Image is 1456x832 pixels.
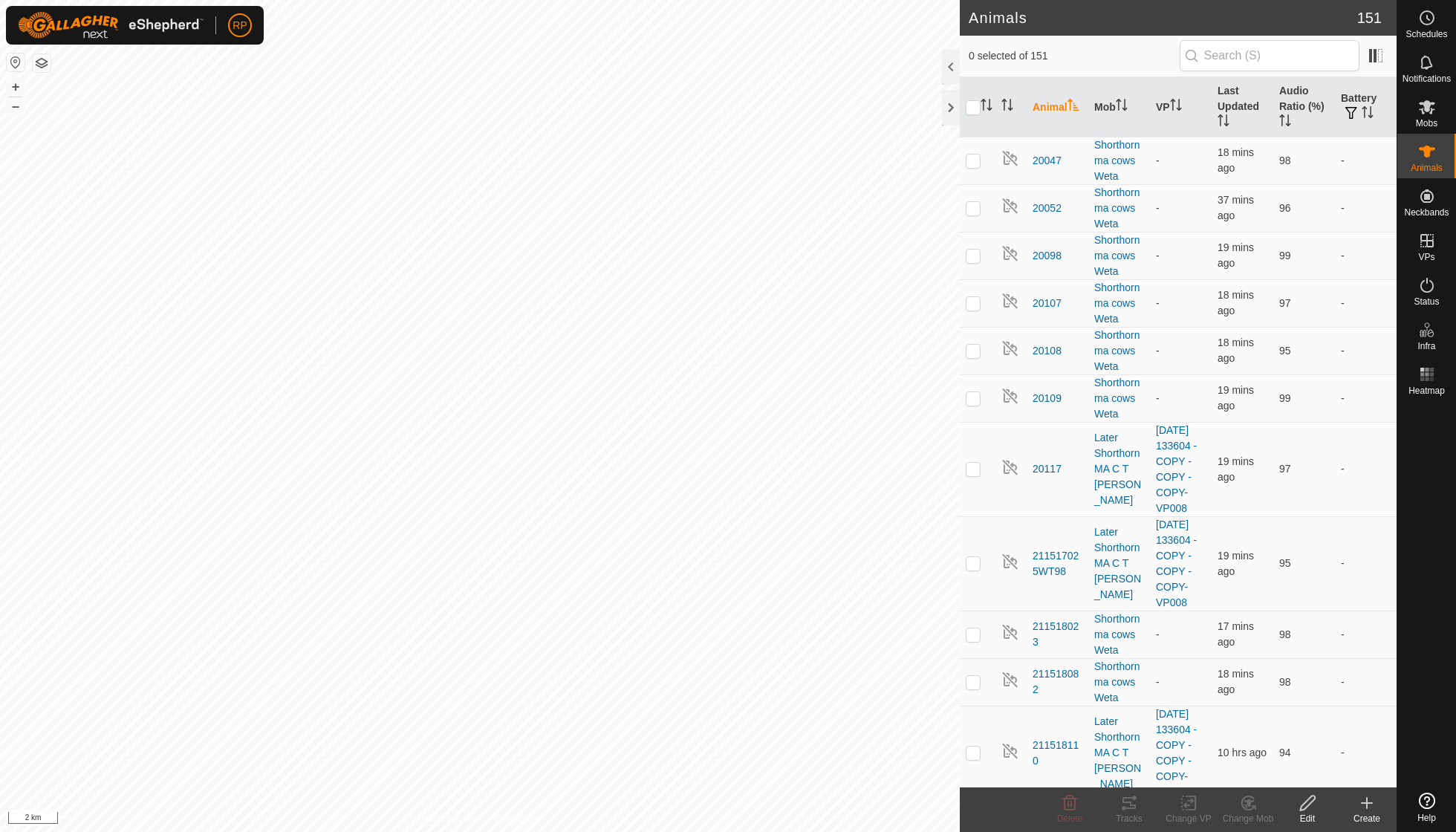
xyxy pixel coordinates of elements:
a: Help [1397,787,1456,828]
div: Create [1337,812,1397,825]
div: Shorthorn ma cows Weta [1094,659,1144,706]
td: - [1335,611,1397,658]
span: 22 Aug 2025 at 5:03 AM [1218,241,1254,269]
span: Schedules [1405,30,1447,39]
span: 20117 [1033,461,1062,477]
a: [DATE] 133604 - COPY - COPY - COPY-VP008 [1156,708,1197,798]
img: returning off [1001,623,1019,641]
span: 211517025WT98 [1033,548,1082,579]
span: 211518082 [1033,666,1082,698]
span: 97 [1279,463,1291,475]
div: Later Shorthorn MA C T [PERSON_NAME] [1094,524,1144,602]
span: Status [1414,297,1439,306]
img: returning off [1001,553,1019,571]
div: Later Shorthorn MA C T [PERSON_NAME] [1094,430,1144,508]
div: Shorthorn ma cows Weta [1094,328,1144,374]
img: returning off [1001,458,1019,476]
span: Delete [1057,813,1083,824]
span: 99 [1279,250,1291,261]
app-display-virtual-paddock-transition: - [1156,345,1160,357]
a: [DATE] 133604 - COPY - COPY - COPY-VP008 [1156,424,1197,514]
span: 98 [1279,628,1291,640]
app-display-virtual-paddock-transition: - [1156,297,1160,309]
td: - [1335,327,1397,374]
div: Shorthorn ma cows Weta [1094,611,1144,658]
app-display-virtual-paddock-transition: - [1156,392,1160,404]
span: 151 [1357,7,1382,29]
a: [DATE] 133604 - COPY - COPY - COPY-VP008 [1156,519,1197,608]
span: 22 Aug 2025 at 5:04 AM [1218,289,1254,316]
p-sorticon: Activate to sort [1170,101,1182,113]
p-sorticon: Activate to sort [981,101,992,113]
img: returning off [1001,244,1019,262]
div: Tracks [1099,812,1159,825]
span: RP [233,18,247,33]
td: - [1335,706,1397,800]
span: 99 [1279,392,1291,404]
span: 20108 [1033,343,1062,359]
app-display-virtual-paddock-transition: - [1156,202,1160,214]
img: Gallagher Logo [18,12,204,39]
img: returning off [1001,671,1019,689]
p-sorticon: Activate to sort [1067,101,1079,113]
span: 22 Aug 2025 at 5:04 AM [1218,668,1254,695]
p-sorticon: Activate to sort [1362,108,1374,120]
td: - [1335,279,1397,327]
span: 22 Aug 2025 at 5:04 AM [1218,384,1254,412]
span: 22 Aug 2025 at 5:05 AM [1218,620,1254,648]
img: returning off [1001,339,1019,357]
app-display-virtual-paddock-transition: - [1156,250,1160,261]
span: Notifications [1403,74,1451,83]
img: returning off [1001,197,1019,215]
button: Reset Map [7,53,25,71]
span: 97 [1279,297,1291,309]
span: 20098 [1033,248,1062,264]
h2: Animals [969,9,1357,27]
div: Edit [1278,812,1337,825]
span: 20109 [1033,391,1062,406]
span: 96 [1279,202,1291,214]
img: returning off [1001,292,1019,310]
th: Audio Ratio (%) [1273,77,1335,137]
span: Mobs [1416,119,1437,128]
td: - [1335,422,1397,516]
button: Map Layers [33,54,51,72]
span: 22 Aug 2025 at 5:04 AM [1218,337,1254,364]
div: Shorthorn ma cows Weta [1094,137,1144,184]
th: Animal [1027,77,1088,137]
input: Search (S) [1180,40,1359,71]
div: Change VP [1159,812,1218,825]
app-display-virtual-paddock-transition: - [1156,155,1160,166]
span: VPs [1418,253,1434,261]
app-display-virtual-paddock-transition: - [1156,628,1160,640]
td: - [1335,516,1397,611]
span: 211518110 [1033,738,1082,769]
div: Shorthorn ma cows Weta [1094,375,1144,422]
p-sorticon: Activate to sort [1279,117,1291,129]
span: 22 Aug 2025 at 5:03 AM [1218,455,1254,483]
td: - [1335,658,1397,706]
th: Battery [1335,77,1397,137]
p-sorticon: Activate to sort [1001,101,1013,113]
span: 98 [1279,155,1291,166]
span: Neckbands [1404,208,1449,217]
span: 22 Aug 2025 at 5:04 AM [1218,146,1254,174]
span: 98 [1279,676,1291,688]
p-sorticon: Activate to sort [1218,117,1229,129]
span: 94 [1279,747,1291,758]
button: – [7,97,25,115]
span: 0 selected of 151 [969,48,1180,64]
th: VP [1150,77,1212,137]
span: 21 Aug 2025 at 7:05 PM [1218,747,1267,758]
td: - [1335,137,1397,184]
p-sorticon: Activate to sort [1116,101,1128,113]
span: 95 [1279,557,1291,569]
span: 20047 [1033,153,1062,169]
th: Mob [1088,77,1150,137]
span: 22 Aug 2025 at 4:45 AM [1218,194,1254,221]
span: 20052 [1033,201,1062,216]
div: Shorthorn ma cows Weta [1094,185,1144,232]
span: Animals [1411,163,1443,172]
button: + [7,78,25,96]
th: Last Updated [1212,77,1273,137]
